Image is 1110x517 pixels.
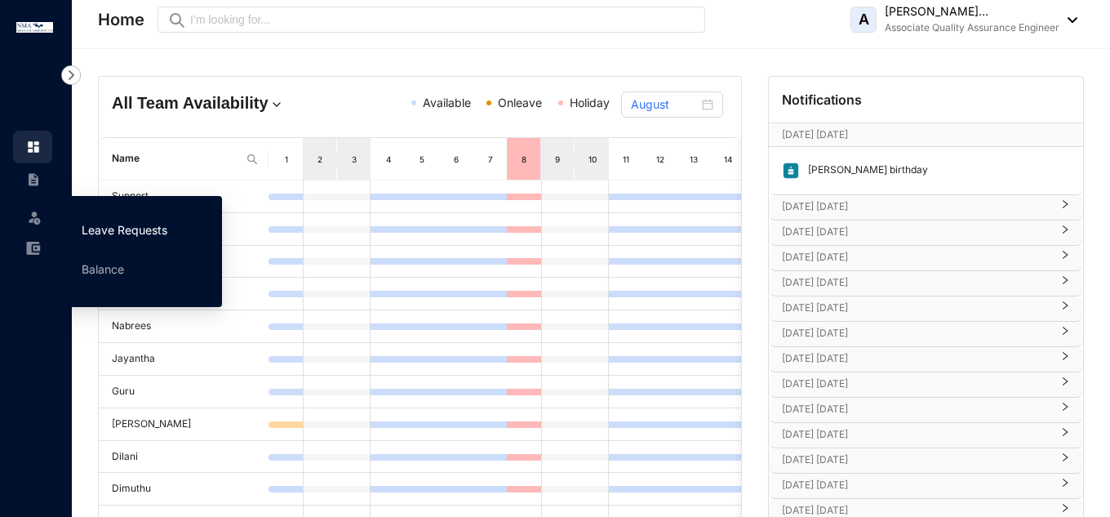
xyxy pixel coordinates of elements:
div: 2 [313,151,326,167]
div: [DATE] [DATE] [769,296,1083,321]
span: right [1060,206,1070,209]
span: right [1060,332,1070,336]
p: [PERSON_NAME] birthday [800,162,928,180]
td: Dimuthu [99,473,269,506]
div: [DATE] [DATE] [769,398,1083,422]
span: right [1060,256,1070,260]
li: Contracts [13,163,52,196]
div: [DATE] [DATE] [769,448,1083,473]
span: Available [423,96,471,109]
div: [DATE] [DATE] [769,372,1083,397]
input: I’m looking for... [190,11,695,29]
img: birthday.63217d55a54455b51415ef6ca9a78895.svg [782,162,800,180]
div: [DATE] [DATE] [769,246,1083,270]
div: 7 [484,151,497,167]
img: expense-unselected.2edcf0507c847f3e9e96.svg [26,241,41,256]
p: Associate Quality Assurance Engineer [885,20,1059,36]
p: Home [98,8,144,31]
div: 4 [382,151,395,167]
div: [DATE] [DATE] [769,474,1083,498]
li: Expenses [13,232,52,265]
p: [DATE] [DATE] [782,426,1050,443]
td: [PERSON_NAME] [99,408,269,441]
span: Onleave [498,96,542,109]
p: [DATE] [DATE] [782,477,1050,493]
p: [DATE] [DATE] [782,274,1050,291]
a: Balance [82,262,124,276]
img: leave-unselected.2934df6273408c3f84d9.svg [26,209,42,225]
span: right [1060,484,1070,488]
p: [DATE] [DATE] [782,249,1050,265]
div: [DATE] [DATE][DATE] [769,123,1083,146]
div: 10 [586,151,599,167]
li: Home [13,131,52,163]
div: [DATE] [DATE] [769,423,1083,448]
td: Support [99,181,269,213]
div: 13 [687,151,700,167]
div: Preview [167,11,187,29]
p: [DATE] [DATE] [782,325,1050,341]
td: Nabrees [99,310,269,343]
h4: All Team Availability [112,91,317,114]
p: [DATE] [DATE] [782,350,1050,367]
p: Notifications [782,90,862,109]
span: right [1060,231,1070,234]
span: right [1060,307,1070,310]
td: Dilani [99,441,269,474]
div: 5 [415,151,428,167]
div: 12 [654,151,667,167]
span: right [1060,510,1070,513]
p: [DATE] [DATE] [782,452,1050,468]
p: [DATE] [DATE] [782,127,1038,143]
span: right [1060,459,1070,462]
img: dropdown.780994ddfa97fca24b89f58b1de131fa.svg [269,96,285,113]
span: Holiday [570,96,610,109]
img: search.8ce656024d3affaeffe32e5b30621cb7.svg [246,153,259,166]
input: Select month [631,96,699,114]
a: Leave Requests [82,223,167,237]
p: [DATE] [DATE] [782,224,1050,240]
img: dropdown-black.8e83cc76930a90b1a4fdb6d089b7bf3a.svg [1059,17,1077,23]
img: home.c6720e0a13eba0172344.svg [26,140,41,154]
img: nav-icon-right.af6afadce00d159da59955279c43614e.svg [61,65,81,85]
div: [DATE] [DATE] [769,195,1083,220]
span: Name [112,151,239,167]
span: right [1060,282,1070,285]
div: 9 [552,151,565,167]
p: [DATE] [DATE] [782,300,1050,316]
span: right [1060,383,1070,386]
div: [DATE] [DATE] [769,347,1083,372]
img: logo [16,22,53,33]
span: right [1060,408,1070,412]
p: [PERSON_NAME]... [885,3,1059,20]
div: 8 [517,151,531,167]
div: 11 [619,151,633,167]
div: 14 [721,151,735,167]
span: A [859,12,869,27]
div: 1 [280,151,293,167]
div: 6 [450,151,463,167]
td: Jayantha [99,343,269,376]
p: [DATE] [DATE] [782,401,1050,417]
span: eye [171,14,182,25]
td: Guru [99,376,269,408]
span: right [1060,434,1070,437]
div: [DATE] [DATE] [769,271,1083,296]
p: [DATE] [DATE] [782,376,1050,392]
p: [DATE] [DATE] [782,198,1050,215]
img: contract-unselected.99e2b2107c0a7dd48938.svg [26,172,41,187]
div: [DATE] [DATE] [769,322,1083,346]
div: 3 [348,151,361,167]
span: right [1060,358,1070,361]
div: [DATE] [DATE] [769,221,1083,245]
